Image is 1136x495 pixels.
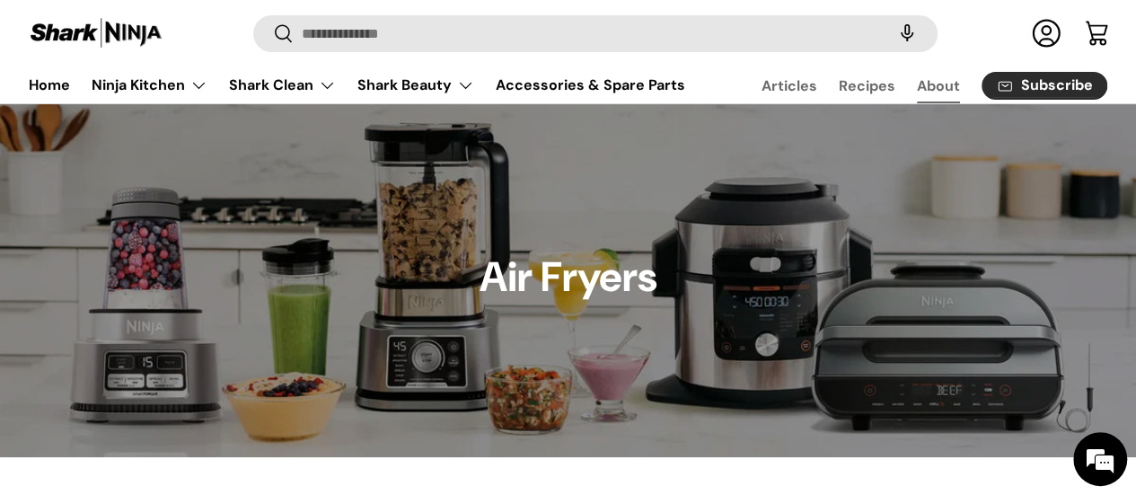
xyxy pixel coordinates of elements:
summary: Shark Beauty [347,67,485,103]
speech-search-button: Search by voice [878,14,936,54]
a: About [917,68,960,103]
a: Subscribe [982,72,1107,100]
a: Accessories & Spare Parts [496,67,685,102]
nav: Primary [29,67,685,103]
summary: Ninja Kitchen [81,67,218,103]
summary: Shark Clean [218,67,347,103]
h1: Air Fryers [480,252,657,304]
span: Subscribe [1021,79,1093,93]
a: Home [29,67,70,102]
nav: Secondary [718,67,1107,103]
a: Articles [762,68,817,103]
img: Shark Ninja Philippines [29,16,163,51]
a: Recipes [839,68,895,103]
